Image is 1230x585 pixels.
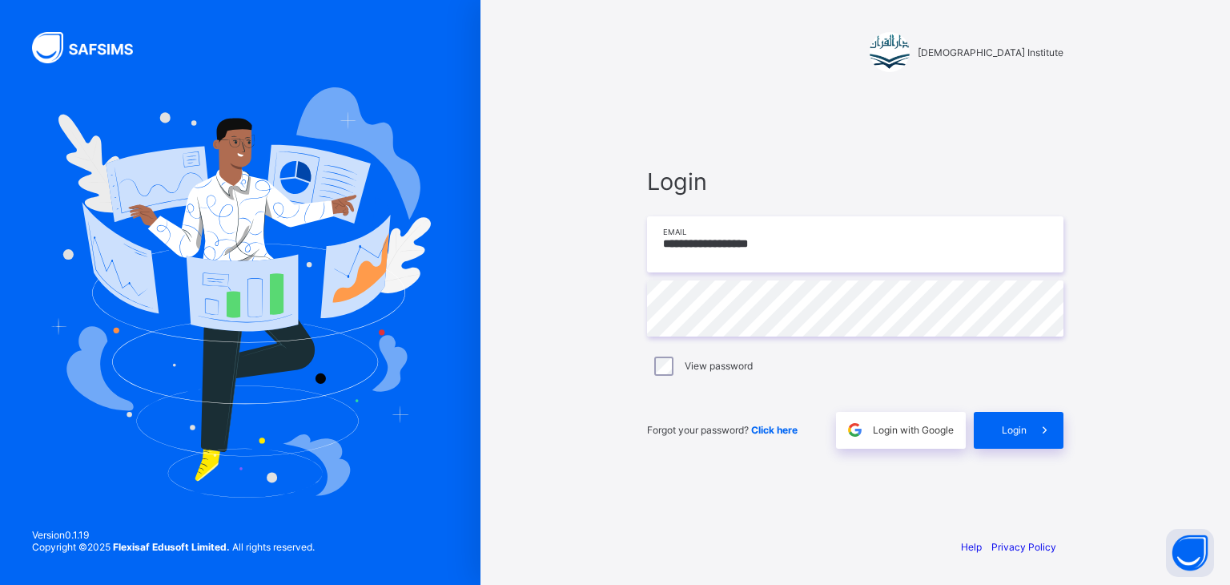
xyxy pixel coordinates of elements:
span: Login [647,167,1063,196]
img: google.396cfc9801f0270233282035f929180a.svg [846,421,864,439]
button: Open asap [1166,529,1214,577]
span: Login with Google [873,424,954,436]
img: SAFSIMS Logo [32,32,152,63]
label: View password [685,360,753,372]
a: Help [961,541,982,553]
span: Login [1002,424,1027,436]
span: Forgot your password? [647,424,798,436]
img: Hero Image [50,87,431,498]
strong: Flexisaf Edusoft Limited. [113,541,230,553]
span: [DEMOGRAPHIC_DATA] Institute [918,46,1063,58]
a: Click here [751,424,798,436]
span: Copyright © 2025 All rights reserved. [32,541,315,553]
a: Privacy Policy [991,541,1056,553]
span: Version 0.1.19 [32,529,315,541]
